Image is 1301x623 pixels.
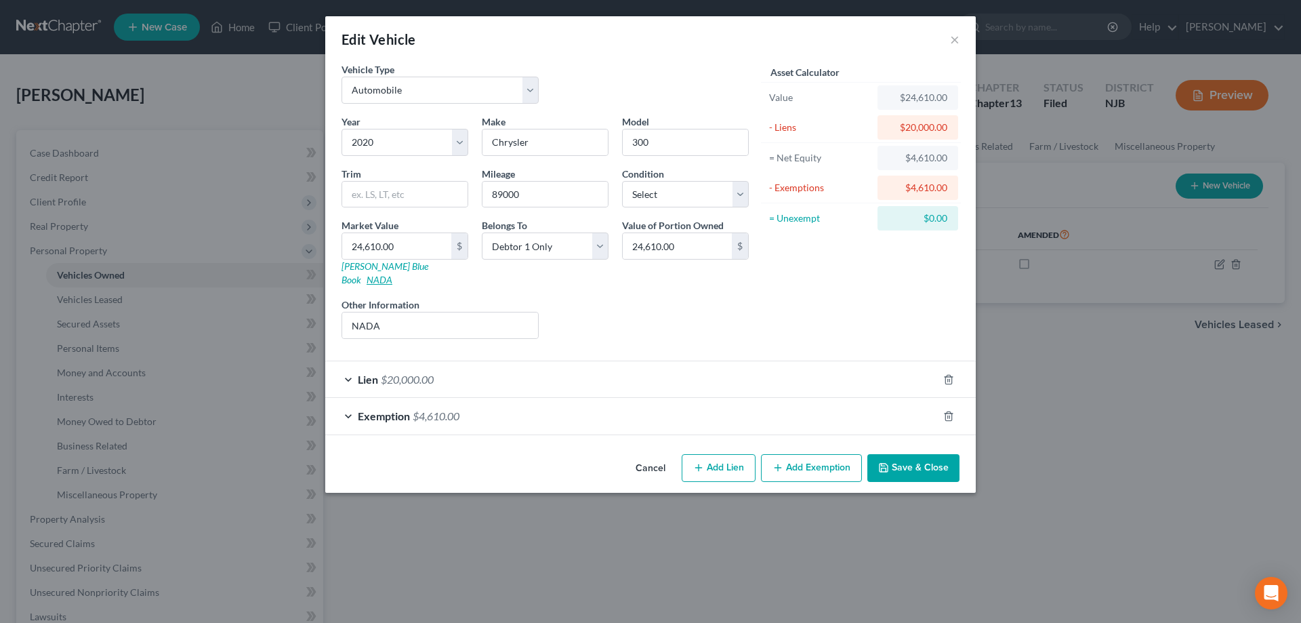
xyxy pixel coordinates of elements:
div: $20,000.00 [888,121,947,134]
span: Make [482,116,505,127]
div: Open Intercom Messenger [1255,577,1287,609]
span: Belongs To [482,220,527,231]
div: Value [769,91,871,104]
span: $4,610.00 [413,409,459,422]
button: Add Lien [682,454,756,483]
button: Add Exemption [761,454,862,483]
label: Model [622,115,649,129]
input: 0.00 [623,233,732,259]
button: Save & Close [867,454,959,483]
label: Market Value [342,218,398,233]
label: Mileage [482,167,515,181]
div: Edit Vehicle [342,30,416,49]
div: = Net Equity [769,151,871,165]
label: Trim [342,167,361,181]
span: Exemption [358,409,410,422]
label: Value of Portion Owned [622,218,724,233]
div: $0.00 [888,212,947,225]
span: $20,000.00 [381,373,434,386]
label: Vehicle Type [342,62,394,77]
input: ex. Nissan [482,129,608,155]
div: $ [732,233,748,259]
label: Year [342,115,360,129]
label: Condition [622,167,664,181]
div: $ [451,233,468,259]
div: $24,610.00 [888,91,947,104]
div: - Liens [769,121,871,134]
div: $4,610.00 [888,181,947,195]
div: $4,610.00 [888,151,947,165]
label: Other Information [342,298,419,312]
span: Lien [358,373,378,386]
a: NADA [367,274,392,285]
input: -- [482,182,608,207]
div: - Exemptions [769,181,871,195]
label: Asset Calculator [770,65,840,79]
input: 0.00 [342,233,451,259]
input: (optional) [342,313,538,338]
input: ex. Altima [623,129,748,155]
button: × [950,31,959,47]
input: ex. LS, LT, etc [342,182,468,207]
button: Cancel [625,456,676,483]
div: = Unexempt [769,212,871,225]
a: [PERSON_NAME] Blue Book [342,260,428,285]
